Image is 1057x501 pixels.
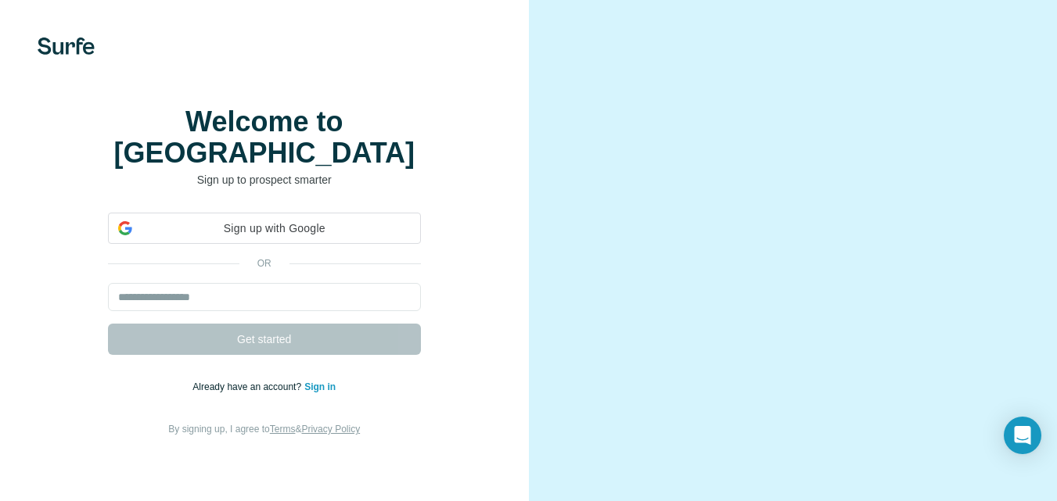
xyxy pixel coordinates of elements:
a: Privacy Policy [301,424,360,435]
div: Open Intercom Messenger [1004,417,1041,454]
h1: Welcome to [GEOGRAPHIC_DATA] [108,106,421,169]
a: Sign in [304,381,336,392]
img: Surfe's logo [38,38,95,55]
p: Sign up to prospect smarter [108,172,421,188]
a: Terms [270,424,296,435]
span: Already have an account? [192,381,304,392]
div: Sign up with Google [108,213,421,244]
p: or [239,256,289,270]
span: Sign up with Google [138,220,411,237]
span: By signing up, I agree to & [168,424,360,435]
